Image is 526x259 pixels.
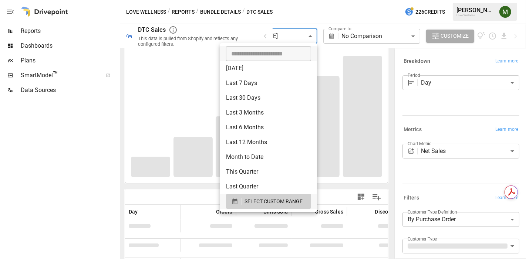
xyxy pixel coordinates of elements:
span: SELECT CUSTOM RANGE [245,197,303,206]
li: Last 6 Months [220,120,317,135]
li: This Quarter [220,164,317,179]
li: Last Quarter [220,179,317,194]
li: Last 12 Months [220,135,317,150]
li: Last 30 Days [220,91,317,105]
li: Month to Date [220,150,317,164]
li: Last 7 Days [220,76,317,91]
button: SELECT CUSTOM RANGE [226,194,311,209]
li: [DATE] [220,61,317,76]
li: Last 3 Months [220,105,317,120]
